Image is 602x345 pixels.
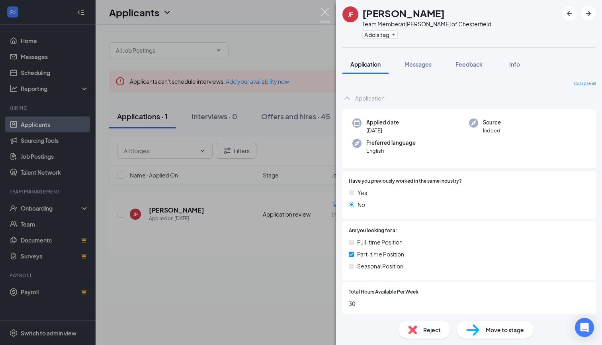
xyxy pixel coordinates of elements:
[349,299,589,308] span: 30
[357,250,404,258] span: Part-time Position
[366,139,416,147] span: Preferred language
[349,288,418,296] span: Total Hours Available Per Week
[455,61,483,68] span: Feedback
[362,30,398,39] button: PlusAdd a tag
[358,200,365,209] span: No
[355,94,385,102] div: Application
[366,147,416,155] span: English
[562,6,577,21] button: ArrowLeftNew
[423,325,441,334] span: Reject
[349,177,462,185] span: Have you previously worked in the same industry?
[362,20,491,28] div: Team Member at [PERSON_NAME] of Chesterfield
[509,61,520,68] span: Info
[405,61,432,68] span: Messages
[358,188,367,197] span: Yes
[575,318,594,337] div: Open Intercom Messenger
[366,126,399,134] span: [DATE]
[357,262,403,270] span: Seasonal Position
[348,10,353,18] div: JF
[584,9,593,18] svg: ArrowRight
[349,227,397,235] span: Are you looking for a:
[565,9,574,18] svg: ArrowLeftNew
[362,6,445,20] h1: [PERSON_NAME]
[350,61,381,68] span: Application
[486,325,524,334] span: Move to stage
[581,6,596,21] button: ArrowRight
[483,126,501,134] span: Indeed
[391,32,396,37] svg: Plus
[366,118,399,126] span: Applied date
[342,93,352,103] svg: ChevronUp
[483,118,501,126] span: Source
[357,238,403,246] span: Full-time Position
[574,81,596,87] span: Collapse all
